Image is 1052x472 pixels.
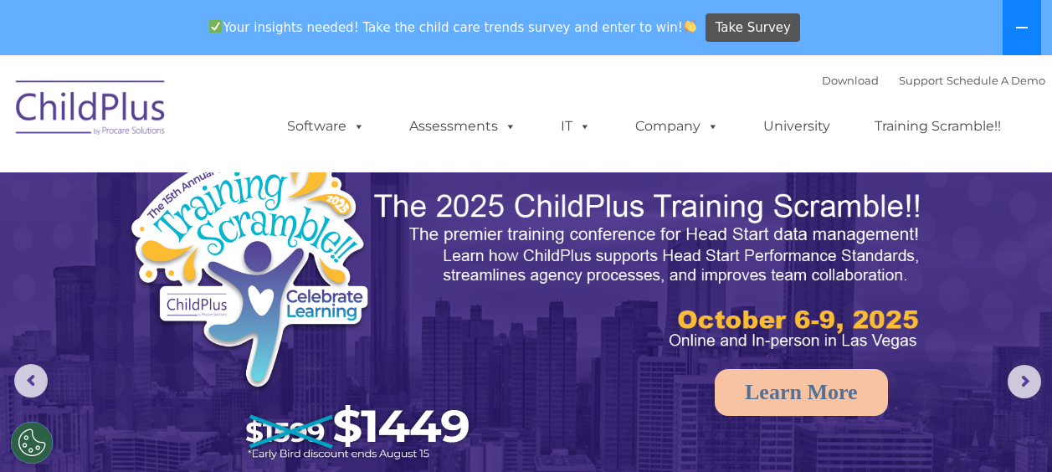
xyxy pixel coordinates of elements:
[858,110,1018,143] a: Training Scramble!!
[8,69,175,152] img: ChildPlus by Procare Solutions
[270,110,382,143] a: Software
[968,392,1052,472] iframe: Chat Widget
[822,74,879,87] a: Download
[715,369,888,416] a: Learn More
[822,74,1045,87] font: |
[393,110,533,143] a: Assessments
[544,110,608,143] a: IT
[233,179,304,192] span: Phone number
[706,13,800,43] a: Take Survey
[716,13,791,43] span: Take Survey
[233,110,284,123] span: Last name
[899,74,943,87] a: Support
[947,74,1045,87] a: Schedule A Demo
[684,20,696,33] img: 👏
[747,110,847,143] a: University
[618,110,736,143] a: Company
[11,422,53,464] button: Cookies Settings
[209,20,222,33] img: ✅
[203,11,704,44] span: Your insights needed! Take the child care trends survey and enter to win!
